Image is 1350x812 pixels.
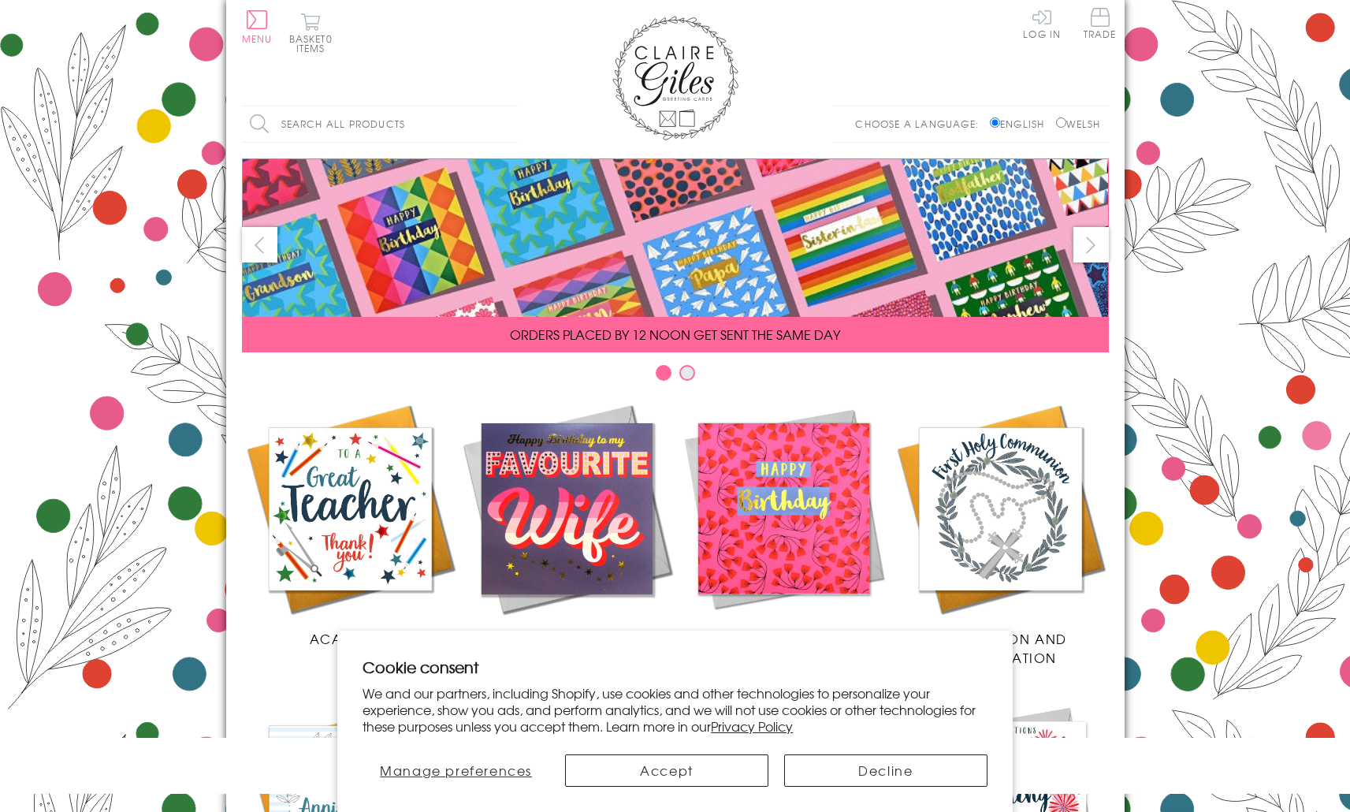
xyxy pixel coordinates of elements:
[459,400,675,648] a: New Releases
[1073,227,1109,263] button: next
[1023,8,1061,39] a: Log In
[242,400,459,648] a: Academic
[515,629,618,648] span: New Releases
[1084,8,1117,39] span: Trade
[310,629,391,648] span: Academic
[242,106,518,142] input: Search all products
[1056,117,1101,131] label: Welsh
[363,754,549,787] button: Manage preferences
[242,364,1109,389] div: Carousel Pagination
[242,227,277,263] button: prev
[892,400,1109,667] a: Communion and Confirmation
[1084,8,1117,42] a: Trade
[296,32,333,55] span: 0 items
[990,117,1000,128] input: English
[933,629,1067,667] span: Communion and Confirmation
[242,10,273,43] button: Menu
[289,13,333,53] button: Basket0 items
[612,16,738,140] img: Claire Giles Greetings Cards
[784,754,987,787] button: Decline
[855,117,987,131] p: Choose a language:
[1056,117,1066,128] input: Welsh
[363,656,987,678] h2: Cookie consent
[363,685,987,734] p: We and our partners, including Shopify, use cookies and other technologies to personalize your ex...
[990,117,1052,131] label: English
[746,629,821,648] span: Birthdays
[711,717,793,736] a: Privacy Policy
[502,106,518,142] input: Search
[565,754,768,787] button: Accept
[242,32,273,46] span: Menu
[380,761,532,780] span: Manage preferences
[656,365,671,381] button: Carousel Page 1 (Current Slide)
[679,365,695,381] button: Carousel Page 2
[510,325,840,344] span: ORDERS PLACED BY 12 NOON GET SENT THE SAME DAY
[675,400,892,648] a: Birthdays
